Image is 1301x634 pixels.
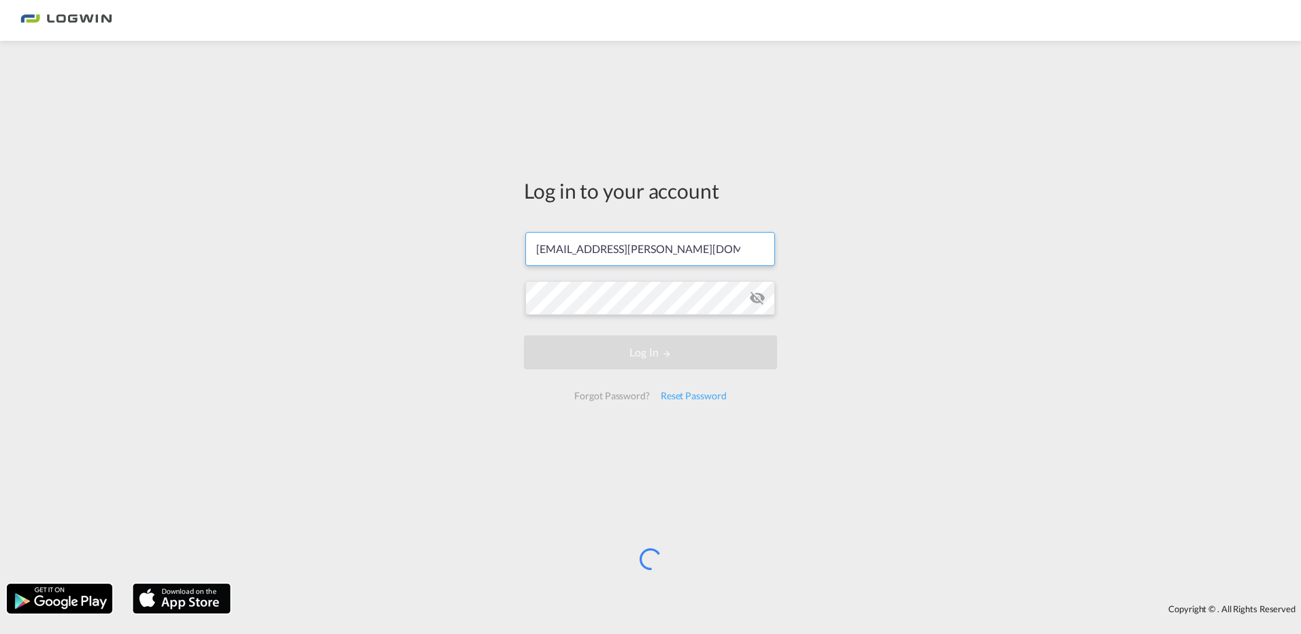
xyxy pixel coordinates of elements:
[655,384,732,408] div: Reset Password
[20,5,112,36] img: bc73a0e0d8c111efacd525e4c8ad7d32.png
[524,335,777,369] button: LOGIN
[237,597,1301,620] div: Copyright © . All Rights Reserved
[5,582,114,615] img: google.png
[525,232,775,266] input: Enter email/phone number
[524,176,777,205] div: Log in to your account
[749,290,765,306] md-icon: icon-eye-off
[569,384,655,408] div: Forgot Password?
[131,582,232,615] img: apple.png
